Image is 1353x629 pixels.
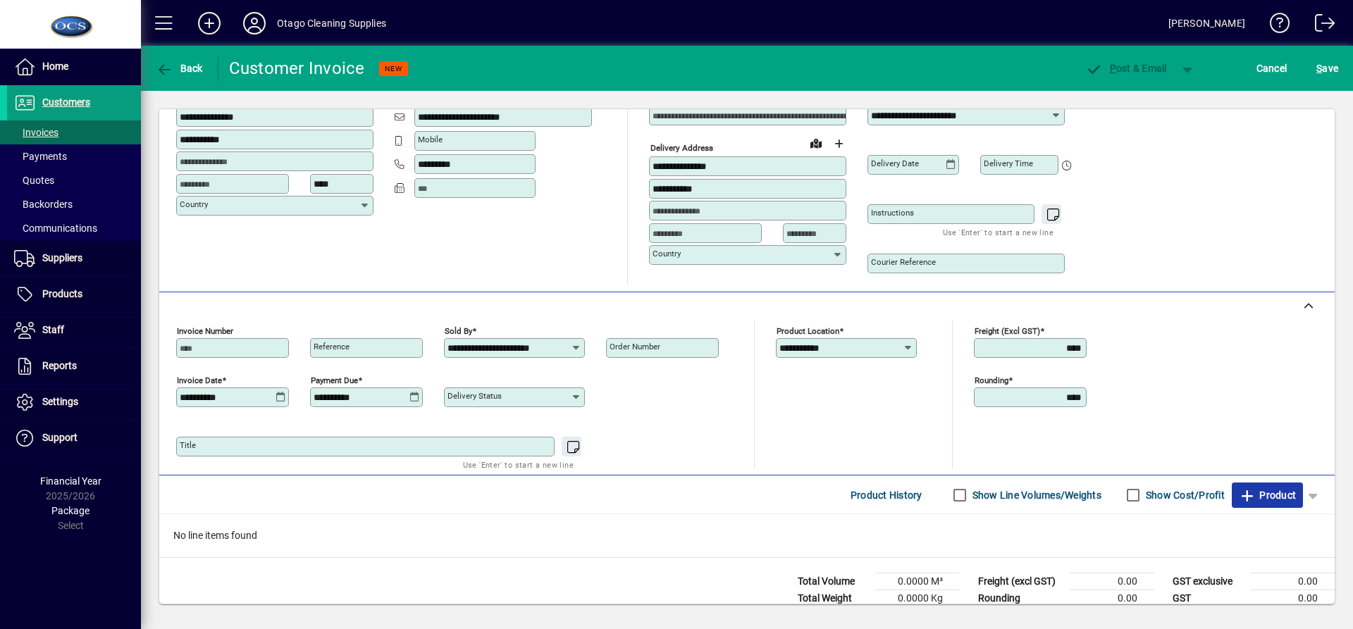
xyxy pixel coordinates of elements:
mat-label: Order number [610,342,660,351]
span: Package [51,505,89,516]
a: Settings [7,385,141,420]
span: NEW [385,64,402,73]
td: GST [1166,590,1250,607]
span: Backorders [14,199,73,210]
span: Product [1239,484,1296,506]
div: Customer Invoice [229,57,365,80]
span: Financial Year [40,475,101,487]
td: 0.00 [1250,573,1335,590]
span: Product History [851,484,922,506]
a: Invoices [7,120,141,144]
button: Choose address [827,132,850,155]
td: 0.0000 M³ [875,573,960,590]
label: Show Cost/Profit [1143,488,1225,502]
button: Product History [845,482,928,508]
a: Suppliers [7,241,141,276]
td: Rounding [971,590,1070,607]
mat-label: Instructions [871,208,914,218]
td: 0.0000 Kg [875,590,960,607]
a: Payments [7,144,141,168]
span: Quotes [14,175,54,186]
mat-label: Delivery time [984,158,1033,168]
span: Home [42,61,68,72]
a: Products [7,277,141,312]
span: Back [156,63,203,74]
a: Quotes [7,168,141,192]
label: Show Line Volumes/Weights [970,488,1101,502]
span: Suppliers [42,252,82,263]
mat-label: Country [180,199,208,209]
span: Support [42,432,78,443]
a: Logout [1304,3,1335,49]
td: Total Volume [791,573,875,590]
a: Communications [7,216,141,240]
button: Post & Email [1078,56,1174,81]
a: Backorders [7,192,141,216]
span: Invoices [14,127,58,138]
span: Cancel [1256,57,1287,80]
mat-hint: Use 'Enter' to start a new line [943,224,1054,240]
span: P [1110,63,1116,74]
a: Knowledge Base [1259,3,1290,49]
span: Staff [42,324,64,335]
button: Profile [232,11,277,36]
button: Back [152,56,206,81]
app-page-header-button: Back [141,56,218,81]
span: Products [42,288,82,299]
mat-label: Payment due [311,375,358,385]
a: View on map [805,132,827,154]
mat-hint: Use 'Enter' to start a new line [463,456,574,473]
a: Reports [7,349,141,384]
mat-label: Title [180,440,196,450]
span: Reports [42,360,77,371]
mat-label: Sold by [445,326,472,336]
div: [PERSON_NAME] [1168,12,1245,35]
button: Product [1232,482,1303,508]
td: Freight (excl GST) [971,573,1070,590]
button: Add [187,11,232,36]
mat-label: Invoice date [177,375,222,385]
mat-label: Invoice number [177,326,233,336]
a: Staff [7,313,141,348]
span: Payments [14,151,67,162]
td: 0.00 [1070,590,1154,607]
mat-label: Country [653,249,681,259]
mat-label: Freight (excl GST) [975,326,1040,336]
span: ost & Email [1085,63,1167,74]
button: Cancel [1253,56,1291,81]
td: 0.00 [1070,573,1154,590]
td: GST exclusive [1166,573,1250,590]
mat-label: Delivery status [447,391,502,401]
mat-label: Rounding [975,375,1008,385]
td: Total Weight [791,590,875,607]
span: Communications [14,223,97,234]
a: Home [7,49,141,85]
mat-label: Reference [314,342,350,351]
a: Support [7,421,141,456]
span: Customers [42,96,90,108]
button: Save [1313,56,1342,81]
mat-label: Delivery date [871,158,919,168]
mat-label: Courier Reference [871,257,936,267]
mat-label: Mobile [418,135,443,144]
span: Settings [42,396,78,407]
span: ave [1316,57,1338,80]
td: 0.00 [1250,590,1335,607]
div: Otago Cleaning Supplies [277,12,386,35]
div: No line items found [159,514,1335,557]
mat-label: Product location [777,326,839,336]
span: S [1316,63,1322,74]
